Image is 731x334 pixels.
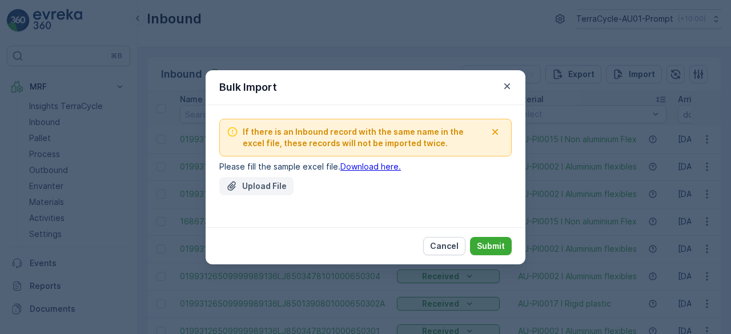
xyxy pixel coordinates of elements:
span: If there is an Inbound record with the same name in the excel file, these records will not be imp... [243,126,486,149]
p: Upload File [242,180,287,192]
p: Cancel [430,240,459,252]
p: Please fill the sample excel file. [219,161,512,172]
button: Submit [470,237,512,255]
button: Upload File [219,177,294,195]
a: Download here. [340,162,401,171]
p: Submit [477,240,505,252]
p: Bulk Import [219,79,277,95]
button: Cancel [423,237,465,255]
